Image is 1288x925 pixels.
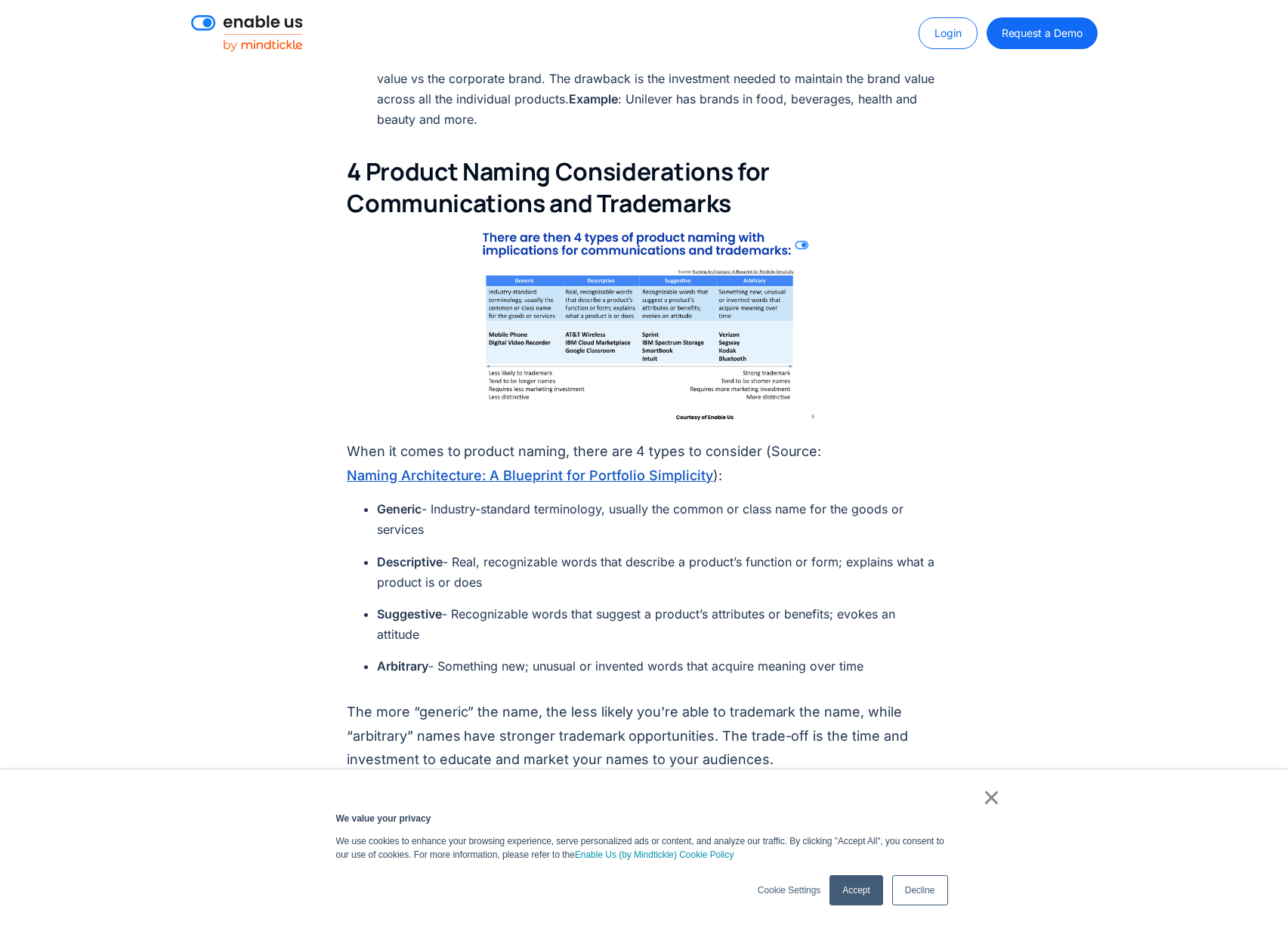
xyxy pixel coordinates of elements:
strong: Descriptive [377,554,443,569]
p: When it comes to product naming, there are 4 types to consider (Source: ): [347,439,941,487]
a: Naming Architecture: A Blueprint for Portfolio Simplicity [347,465,713,486]
a: Cookie Settings [758,883,820,897]
strong: Generic [377,501,422,516]
a: Decline [892,875,948,905]
li: - In this case, the corporate brand is a holding company for individual product brands that have ... [377,28,941,131]
strong: Example [569,91,618,106]
p: We use cookies to enhance your browsing experience, serve personalized ads or content, and analyz... [336,834,953,862]
li: - Industry-standard terminology, usually the common or class name for the goods or services [377,499,941,540]
a: × [983,791,1001,804]
strong: We value your privacy [336,813,431,824]
li: - Recognizable words that suggest a product’s attributes or benefits; evokes an attitude [377,604,941,645]
h3: 4 Product Naming Considerations for Communications and Trademarks [347,156,941,219]
p: The more “generic” the name, the less likely you're able to trademark the name, while “arbitrary”... [347,700,941,772]
a: Accept [829,875,882,905]
li: - Something new; unusual or invented words that acquire meaning over time [377,656,941,677]
a: Login [919,17,978,49]
img: Product Naming Considerations for Communications and Trademarks [466,227,823,427]
iframe: Qualified Messenger [1219,856,1288,925]
a: Request a Demo [987,17,1098,49]
strong: Arbitrary [377,658,428,674]
a: Enable Us (by Mindtickle) Cookie Policy [575,848,734,862]
strong: Suggestive [377,606,442,621]
li: - Real, recognizable words that describe a product’s function or form; explains what a product is... [377,552,941,593]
